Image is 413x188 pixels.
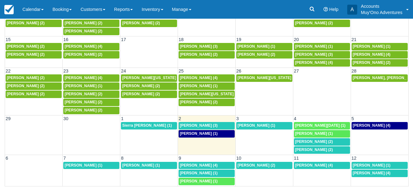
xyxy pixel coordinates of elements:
a: [PERSON_NAME] (3) [179,122,235,129]
a: [PERSON_NAME] (2) [121,20,177,27]
span: 8 [120,156,124,161]
a: [PERSON_NAME] (2) [121,82,177,90]
span: [PERSON_NAME] (1) [295,44,333,49]
a: [PERSON_NAME] (4) [352,122,408,129]
span: [PERSON_NAME][DATE] (1) [295,123,346,128]
span: 1 [120,116,124,121]
span: [PERSON_NAME] (1) [238,123,275,128]
a: [PERSON_NAME] (4) [294,59,350,67]
span: 23 [63,68,69,73]
a: [PERSON_NAME] (1) [294,43,350,50]
a: [PERSON_NAME] (1) [179,130,235,138]
a: [PERSON_NAME] (2) [63,28,119,35]
span: [PERSON_NAME] (3) [295,52,333,57]
a: [PERSON_NAME] (2) [6,82,62,90]
span: 21 [351,37,357,42]
span: [PERSON_NAME] (1) [295,131,333,136]
span: [PERSON_NAME] (1) [65,84,102,88]
span: 5 [351,116,355,121]
span: [PERSON_NAME] (2) [65,108,102,112]
span: 4 [293,116,297,121]
span: [PERSON_NAME] (2) [65,92,102,96]
span: [PERSON_NAME] (2) [295,139,333,144]
span: 29 [5,116,11,121]
span: [PERSON_NAME] (2) [238,163,275,167]
span: Sierra [PERSON_NAME] (1) [122,123,172,128]
span: [PERSON_NAME][US_STATE] (5) [238,76,297,80]
span: 28 [351,68,357,73]
span: [PERSON_NAME] (2) [65,52,102,57]
span: 15 [5,37,11,42]
a: [PERSON_NAME] (2) [294,138,350,146]
span: [PERSON_NAME] (2) [353,60,391,65]
a: [PERSON_NAME] (4) [63,74,119,82]
a: [PERSON_NAME] (3) [179,43,235,50]
span: [PERSON_NAME] (1) [353,44,391,49]
span: [PERSON_NAME] (4) [180,163,218,167]
a: [PERSON_NAME] (4) [352,51,408,59]
a: [PERSON_NAME] (2) [63,99,119,106]
a: [PERSON_NAME] (2) [6,43,62,50]
a: [PERSON_NAME] (2) [179,99,235,106]
span: [PERSON_NAME] (1) [238,44,275,49]
span: [PERSON_NAME] (2) [122,21,160,25]
a: [PERSON_NAME] (4) [63,43,119,50]
a: [PERSON_NAME] (1) [179,82,235,90]
a: [PERSON_NAME] (1) [294,130,350,138]
span: [PERSON_NAME] (1) [180,84,218,88]
a: [PERSON_NAME] (2) [6,20,62,27]
a: [PERSON_NAME] (1) [179,178,235,185]
span: 16 [63,37,69,42]
span: 19 [236,37,242,42]
span: [PERSON_NAME] (4) [65,44,102,49]
span: 24 [120,68,127,73]
span: [PERSON_NAME] (4) [65,76,102,80]
a: [PERSON_NAME] (2) [63,51,119,59]
span: [PERSON_NAME] (2) [7,92,45,96]
a: [PERSON_NAME] (4) [294,162,350,169]
a: [PERSON_NAME] (1) [352,43,408,50]
span: [PERSON_NAME] (2) [122,92,160,96]
span: [PERSON_NAME] (4) [295,60,333,65]
span: [PERSON_NAME] (4) [180,76,218,80]
a: [PERSON_NAME][DATE] (1) [294,122,350,129]
a: [PERSON_NAME] (2) [6,74,62,82]
span: 9 [178,156,182,161]
a: [PERSON_NAME] (1) [63,82,119,90]
span: [PERSON_NAME] (2) [295,148,333,152]
p: Accounts [361,3,402,9]
span: [PERSON_NAME] (2) [238,52,275,57]
a: [PERSON_NAME] (2) [63,107,119,114]
span: [PERSON_NAME][US_STATE] (3) [122,76,182,80]
a: [PERSON_NAME] (3) [294,51,350,59]
a: [PERSON_NAME] (2) [6,51,62,59]
a: [PERSON_NAME] (2) [352,59,408,67]
img: checkfront-main-nav-mini-logo.png [4,5,14,14]
a: [PERSON_NAME] (1) [352,162,408,169]
i: Help [324,7,328,12]
a: [PERSON_NAME] (2) [294,20,350,27]
span: [PERSON_NAME] (4) [353,171,391,175]
span: 7 [63,156,66,161]
a: [PERSON_NAME] (2) [63,20,119,27]
a: [PERSON_NAME] (2) [63,91,119,98]
a: [PERSON_NAME] (1) [121,162,177,169]
span: [PERSON_NAME] (2) [295,21,333,25]
span: 6 [5,156,9,161]
span: 12 [351,156,357,161]
span: [PERSON_NAME] (1) [180,131,218,136]
a: [PERSON_NAME] (2) [236,51,292,59]
span: 27 [293,68,300,73]
span: [PERSON_NAME] (2) [180,52,218,57]
a: [PERSON_NAME] (2) [6,91,62,98]
a: [PERSON_NAME][US_STATE] (5) [236,74,292,82]
span: [PERSON_NAME][US_STATE] (5) [180,92,239,96]
span: [PERSON_NAME] (3) [180,123,218,128]
span: 3 [236,116,239,121]
span: 11 [293,156,300,161]
span: 30 [63,116,69,121]
span: [PERSON_NAME] (1) [353,163,391,167]
a: [PERSON_NAME] (2) [121,91,177,98]
a: [PERSON_NAME] (1) [236,43,292,50]
span: [PERSON_NAME] (3) [180,44,218,49]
